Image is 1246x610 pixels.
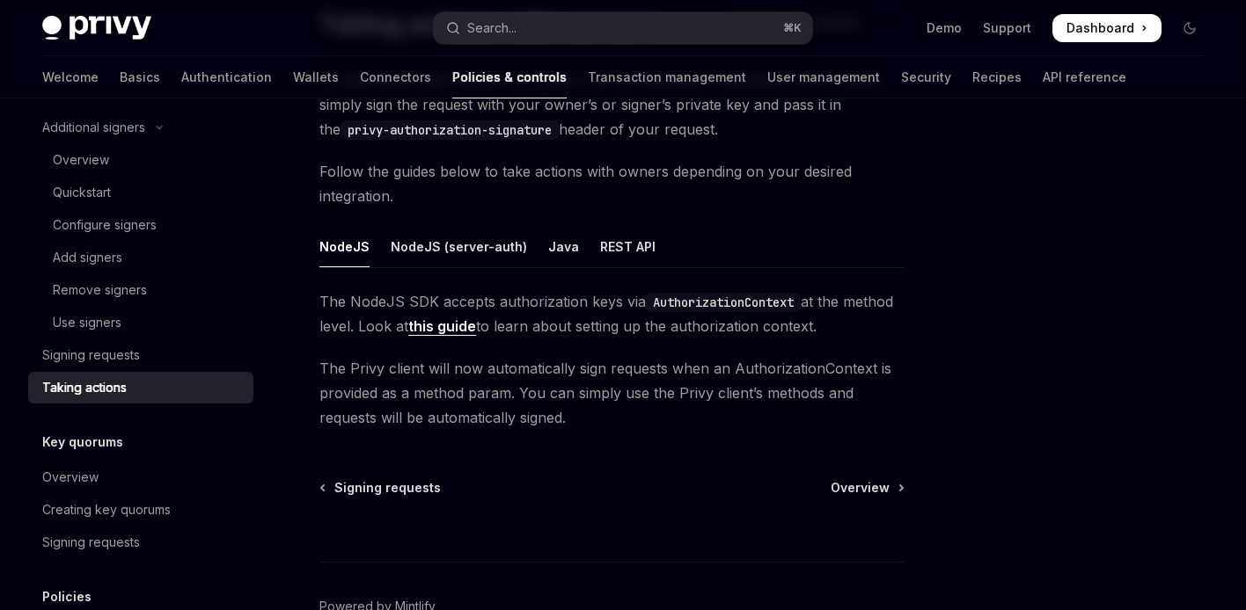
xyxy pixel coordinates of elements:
[28,526,253,558] a: Signing requests
[28,274,253,306] a: Remove signers
[334,479,441,497] span: Signing requests
[28,242,253,273] a: Add signers
[1043,56,1126,98] a: API reference
[972,56,1022,98] a: Recipes
[181,56,272,98] a: Authentication
[901,56,951,98] a: Security
[42,586,92,607] h5: Policies
[434,12,811,44] button: Open search
[319,159,905,208] span: Follow the guides below to take actions with owners depending on your desired integration.
[831,479,903,497] a: Overview
[360,56,431,98] a: Connectors
[319,68,905,142] span: To take actions with owners or signers, such as sending a transaction from a wallet, simply sign ...
[319,356,905,430] span: The Privy client will now automatically sign requests when an AuthorizationContext is provided as...
[42,499,171,520] div: Creating key quorums
[319,289,905,338] span: The NodeJS SDK accepts authorization keys via at the method level. Look at to learn about setting...
[452,56,567,98] a: Policies & controls
[28,144,253,176] a: Overview
[28,461,253,493] a: Overview
[319,226,370,267] div: NodeJS
[927,19,962,37] a: Demo
[588,56,746,98] a: Transaction management
[391,226,527,267] div: NodeJS (server-auth)
[53,149,109,171] div: Overview
[293,56,339,98] a: Wallets
[783,21,802,35] span: ⌘ K
[28,307,253,338] a: Use signers
[28,112,253,143] button: Toggle Additional signers section
[1176,14,1204,42] button: Toggle dark mode
[831,479,890,497] span: Overview
[600,226,656,267] div: REST API
[341,120,559,140] code: privy-authorization-signature
[42,467,99,488] div: Overview
[983,19,1031,37] a: Support
[53,312,121,333] div: Use signers
[1052,14,1162,42] a: Dashboard
[767,56,880,98] a: User management
[42,432,123,453] h5: Key quorums
[42,16,151,40] img: dark logo
[28,372,253,403] a: Taking actions
[53,214,157,236] div: Configure signers
[53,280,147,301] div: Remove signers
[42,345,140,366] div: Signing requests
[548,226,579,267] div: Java
[646,293,801,312] code: AuthorizationContext
[42,56,99,98] a: Welcome
[467,18,517,39] div: Search...
[120,56,160,98] a: Basics
[28,177,253,208] a: Quickstart
[42,377,127,398] div: Taking actions
[28,339,253,371] a: Signing requests
[53,182,111,203] div: Quickstart
[28,494,253,526] a: Creating key quorums
[53,247,122,268] div: Add signers
[42,532,140,553] div: Signing requests
[28,209,253,241] a: Configure signers
[42,117,145,138] div: Additional signers
[1066,19,1134,37] span: Dashboard
[321,479,441,497] a: Signing requests
[408,317,476,336] a: this guide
